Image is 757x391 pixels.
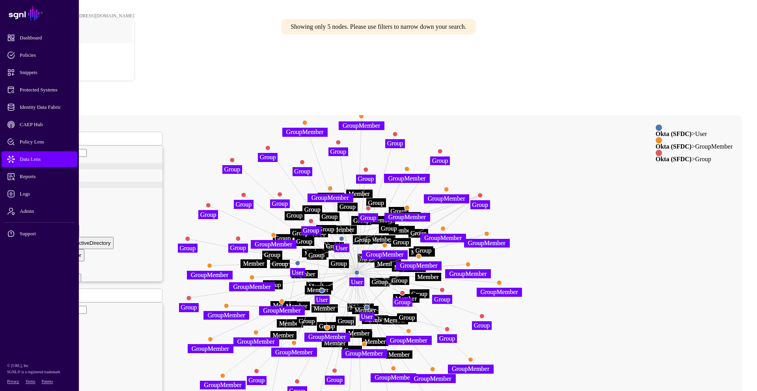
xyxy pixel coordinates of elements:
text: Member [279,320,301,327]
text: Member [360,255,382,261]
a: Data Lens [2,151,77,167]
text: Member [402,264,423,271]
div: CrowdStrike (SFDC) [24,182,162,188]
text: Group [390,208,406,215]
text: Group [416,247,432,254]
text: Group [272,261,288,268]
text: Group [265,281,281,288]
text: Group [368,199,384,206]
text: GroupMember [233,283,271,290]
text: Group [321,213,337,220]
text: Group [344,347,360,354]
text: Group [181,304,197,311]
text: Group [399,314,415,321]
text: Group [360,214,377,222]
a: CAEP Hub [2,117,77,132]
text: Group [393,239,409,246]
span: Snippets [7,69,84,76]
text: Member [294,271,315,277]
a: Patents [41,379,53,384]
text: GroupMember [366,251,404,258]
text: GroupMember [468,240,506,247]
text: Member [411,249,433,256]
text: GroupMember [192,345,229,352]
span: Reports [7,173,84,181]
p: SGNL® is a registered trademark [7,369,72,375]
text: Group [474,322,490,329]
span: CAEP Hub [7,121,84,128]
a: SGNL [5,5,74,22]
text: GroupMember [191,272,229,279]
p: © [URL], Inc [7,363,72,369]
strong: Okta (SFDC) [656,156,692,162]
text: GroupMember [375,374,412,381]
span: Support [7,230,84,238]
text: Group [319,323,335,330]
text: Member [349,190,370,197]
text: GroupMember [237,338,275,345]
text: Group [310,229,326,236]
text: Group [410,230,427,237]
a: Dashboard [2,30,77,46]
text: Member [371,217,393,223]
text: GroupMember [390,337,428,344]
div: Showing only 5 nodes. Please use filters to narrow down your search. [281,19,476,35]
text: Member [320,194,342,200]
text: Member [273,332,295,339]
text: Group [248,377,265,384]
span: Data Lens [7,155,84,163]
text: Group [304,206,321,213]
a: Protected Systems [2,82,77,98]
text: Member [333,226,354,233]
text: Group [326,243,342,250]
text: GroupMember [208,312,246,319]
text: Member [348,330,370,337]
a: Logs [2,186,77,202]
a: Admin [2,203,77,219]
text: Member [324,340,346,346]
text: User [351,278,363,285]
text: Member [384,317,406,324]
text: Group [354,236,371,244]
text: Group [296,238,312,245]
a: Snippets [2,65,77,80]
text: Group [179,245,196,252]
div: [PERSON_NAME][EMAIL_ADDRESS][DOMAIN_NAME] [16,13,134,19]
a: Privacy [7,379,19,384]
span: Identity Data Fabric [7,103,84,111]
text: Group [260,154,276,161]
span: Policy Lens [7,138,84,146]
text: GroupMember [308,333,346,341]
text: Group [387,140,403,147]
text: GroupMember [414,375,452,382]
a: Policies [2,47,77,63]
text: Group [294,168,310,175]
span: Policies [7,51,84,59]
a: Reports [2,169,77,184]
div: Devices [24,163,162,169]
strong: Okta (SFDC) [656,143,692,150]
text: Group [308,251,324,259]
text: Group [381,225,397,232]
h2: Data Lens [3,93,754,103]
text: Group [318,226,334,233]
text: Group [353,217,369,224]
text: Member [314,305,336,312]
text: Group [371,279,388,286]
text: GroupMember [345,350,383,357]
text: Group [358,175,374,182]
text: GroupMember [263,307,301,314]
text: Member [391,227,413,234]
text: Group [287,212,303,219]
text: GroupMember [388,214,426,221]
a: Terms [26,379,35,384]
text: Group [403,213,419,220]
text: GroupMember [400,262,438,269]
text: GroupMember [388,175,426,182]
text: GroupMember [275,349,313,356]
text: Group [472,201,488,208]
text: Member [243,260,265,267]
text: Group [434,296,450,303]
strong: Okta (SFDC) [656,130,692,137]
text: Group [292,230,308,237]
